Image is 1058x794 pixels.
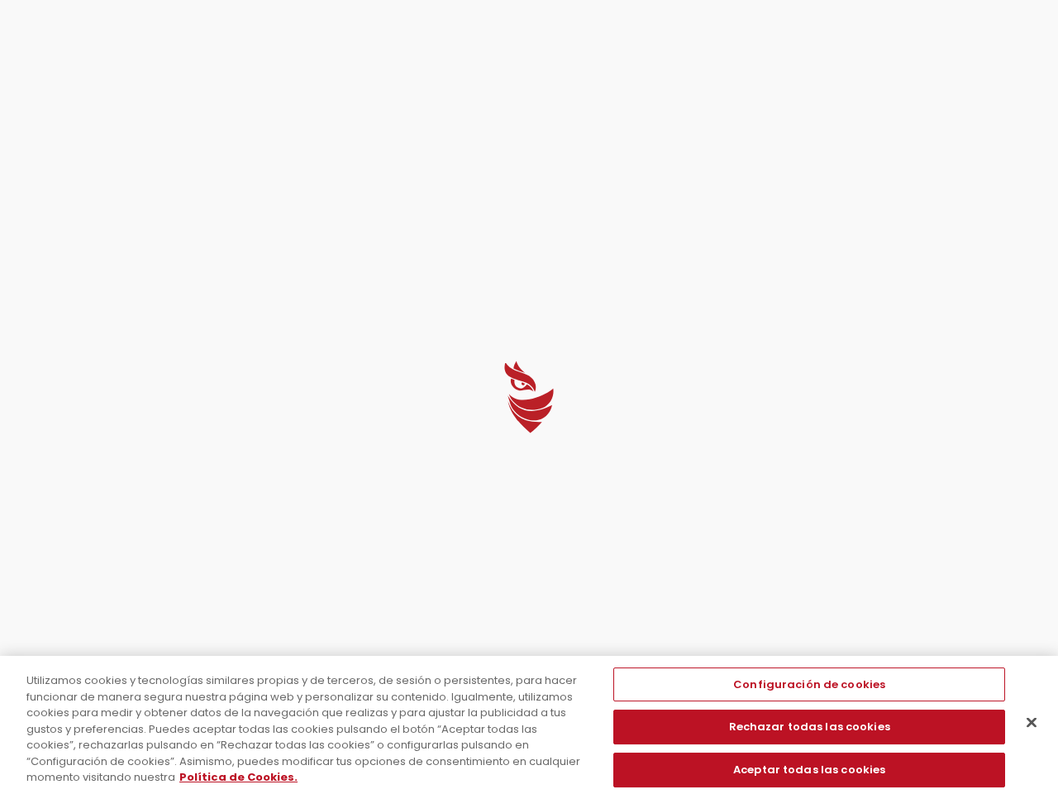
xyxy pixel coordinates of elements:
button: Rechazar todas las cookies [613,710,1005,744]
button: Cerrar [1013,704,1050,740]
div: Utilizamos cookies y tecnologías similares propias y de terceros, de sesión o persistentes, para ... [26,672,582,786]
button: Aceptar todas las cookies [613,753,1005,787]
button: Configuración de cookies, Abre el cuadro de diálogo del centro de preferencias. [613,667,1005,702]
a: Más información sobre su privacidad, se abre en una nueva pestaña [179,769,298,785]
